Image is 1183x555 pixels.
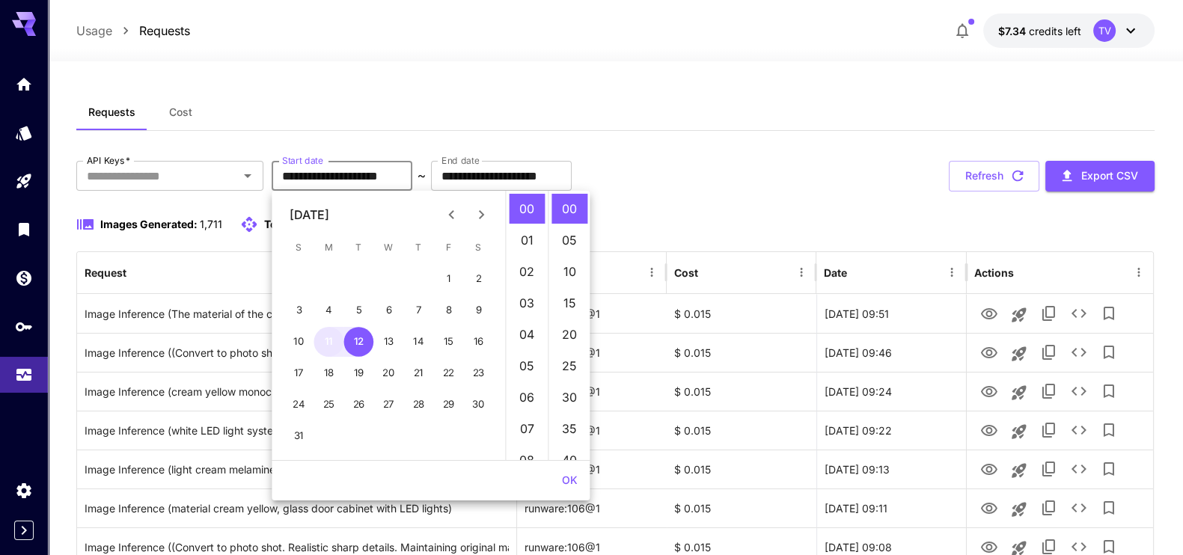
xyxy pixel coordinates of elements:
[1004,300,1034,330] button: Launch in playground
[1034,376,1064,406] button: Copy TaskUUID
[435,233,462,263] span: Friday
[1094,493,1124,523] button: Add to library
[1034,298,1064,328] button: Copy TaskUUID
[1004,339,1034,369] button: Launch in playground
[816,294,966,333] div: 11 Aug, 2025 09:51
[85,334,509,372] div: Click to copy prompt
[1064,337,1094,367] button: See details
[941,262,962,283] button: Menu
[374,295,404,325] button: 6
[974,266,1014,279] div: Actions
[506,191,548,460] ul: Select hours
[76,22,190,40] nav: breadcrumb
[85,411,509,450] div: Click to copy prompt
[667,294,816,333] div: $ 0.015
[434,327,464,357] button: 15
[1094,298,1124,328] button: Add to library
[404,327,434,357] button: 14
[517,294,667,333] div: runware:106@1
[85,372,509,411] div: Click to copy prompt
[1064,415,1094,445] button: See details
[284,358,314,388] button: 17
[509,382,545,412] li: 6 hours
[169,105,192,119] span: Cost
[15,361,33,379] div: Usage
[1093,19,1116,42] div: TV
[509,225,545,255] li: 1 hours
[1034,454,1064,484] button: Copy TaskUUID
[404,358,434,388] button: 21
[374,327,404,357] button: 13
[264,218,361,230] span: Total API requests:
[88,105,135,119] span: Requests
[509,257,545,286] li: 2 hours
[1128,262,1149,283] button: Menu
[100,218,198,230] span: Images Generated:
[85,450,509,488] div: Click to copy prompt
[404,390,434,420] button: 28
[1034,337,1064,367] button: Copy TaskUUID
[465,233,492,263] span: Saturday
[441,154,479,167] label: End date
[791,262,812,283] button: Menu
[282,154,323,167] label: Start date
[374,390,404,420] button: 27
[15,172,33,191] div: Playground
[315,233,342,263] span: Monday
[816,372,966,411] div: 11 Aug, 2025 09:24
[87,154,130,167] label: API Keys
[1094,454,1124,484] button: Add to library
[974,337,1004,367] button: View Image
[551,319,587,349] li: 20 minutes
[1094,337,1124,367] button: Add to library
[15,123,33,142] div: Models
[551,445,587,475] li: 40 minutes
[1004,378,1034,408] button: Launch in playground
[551,414,587,444] li: 35 minutes
[517,450,667,488] div: runware:106@1
[200,218,222,230] span: 1,711
[551,288,587,318] li: 15 minutes
[434,295,464,325] button: 8
[284,421,314,451] button: 31
[375,233,402,263] span: Wednesday
[464,295,494,325] button: 9
[700,262,721,283] button: Sort
[641,262,662,283] button: Menu
[464,327,494,357] button: 16
[974,492,1004,523] button: View Image
[314,390,344,420] button: 25
[816,333,966,372] div: 11 Aug, 2025 09:46
[974,453,1004,484] button: View Image
[284,295,314,325] button: 3
[344,390,374,420] button: 26
[85,295,509,333] div: Click to copy prompt
[509,351,545,381] li: 5 hours
[517,488,667,527] div: runware:106@1
[314,295,344,325] button: 4
[816,450,966,488] div: 11 Aug, 2025 09:13
[344,295,374,325] button: 5
[128,262,149,283] button: Sort
[464,358,494,388] button: 23
[551,382,587,412] li: 30 minutes
[1004,456,1034,485] button: Launch in playground
[314,358,344,388] button: 18
[1004,494,1034,524] button: Launch in playground
[434,390,464,420] button: 29
[76,22,112,40] a: Usage
[15,481,33,500] div: Settings
[1045,161,1155,191] button: Export CSV
[464,390,494,420] button: 30
[824,266,847,279] div: Date
[344,327,374,357] button: 12
[551,194,587,224] li: 0 minutes
[14,521,34,540] button: Expand sidebar
[517,411,667,450] div: runware:106@1
[517,333,667,372] div: runware:106@1
[139,22,190,40] a: Requests
[237,165,258,186] button: Open
[509,414,545,444] li: 7 hours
